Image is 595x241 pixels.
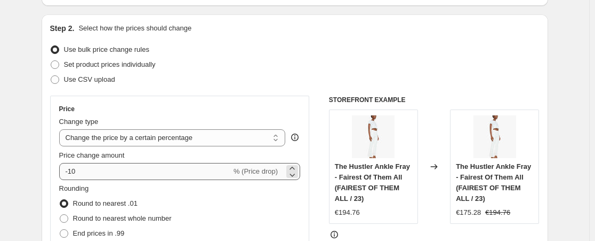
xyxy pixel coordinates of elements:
span: % (Price drop) [234,167,278,175]
span: Change type [59,118,99,126]
span: The Hustler Ankle Fray - Fairest Of Them All (FAIREST OF THEM ALL / 23) [456,162,531,203]
span: The Hustler Ankle Fray - Fairest Of Them All (FAIREST OF THEM ALL / 23) [335,162,410,203]
div: help [290,132,300,143]
div: €175.28 [456,207,481,218]
h2: Step 2. [50,23,75,34]
span: Set product prices individually [64,60,156,68]
span: Price change amount [59,151,125,159]
p: Select how the prices should change [78,23,191,34]
span: Use CSV upload [64,75,115,83]
h3: Price [59,105,75,113]
span: End prices in .99 [73,229,125,237]
h6: STOREFRONT EXAMPLE [329,96,540,104]
img: 1117-753-FOT_VW-A-FullBodyFront_18437_80x.jpg [473,115,516,158]
span: Use bulk price change rules [64,45,149,53]
strike: €194.76 [485,207,510,218]
img: 1117-753-FOT_VW-A-FullBodyFront_18437_80x.jpg [352,115,395,158]
div: €194.76 [335,207,360,218]
span: Round to nearest .01 [73,199,138,207]
span: Round to nearest whole number [73,214,172,222]
span: Rounding [59,184,89,192]
input: -15 [59,163,231,180]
